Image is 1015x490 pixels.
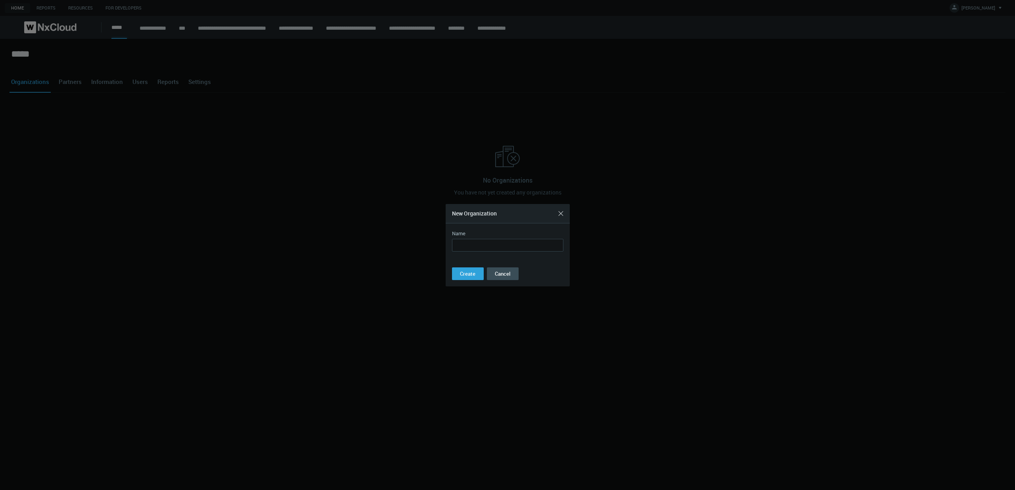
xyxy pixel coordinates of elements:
[487,267,519,280] button: Cancel
[452,210,497,217] span: New Organization
[452,267,484,280] button: Create
[555,207,567,220] button: Close
[452,230,465,238] label: Name
[460,270,475,277] span: Create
